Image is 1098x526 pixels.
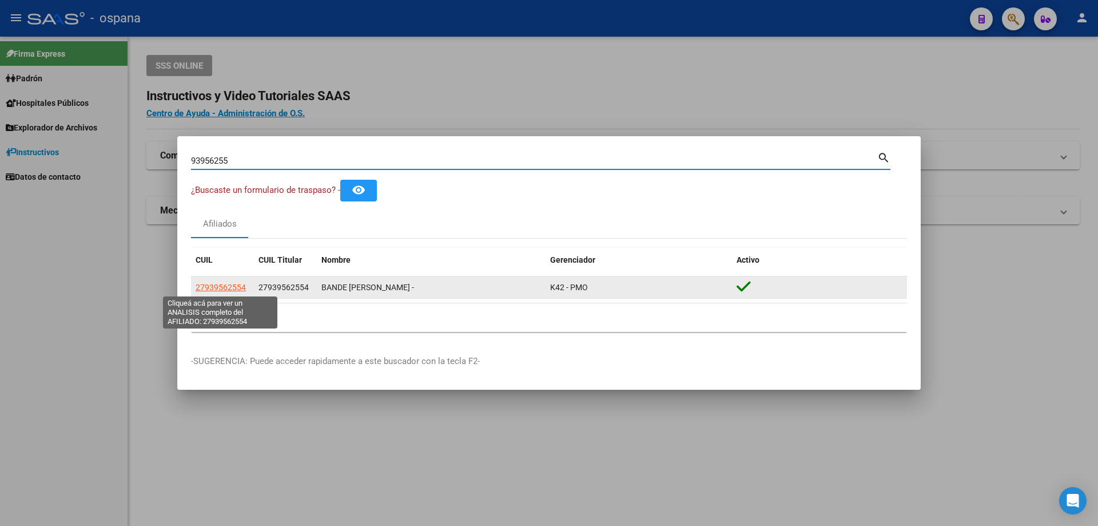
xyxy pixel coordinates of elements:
[550,255,595,264] span: Gerenciador
[196,283,246,292] span: 27939562554
[877,150,890,164] mat-icon: search
[191,355,907,368] p: -SUGERENCIA: Puede acceder rapidamente a este buscador con la tecla F2-
[1059,487,1087,515] div: Open Intercom Messenger
[317,248,546,272] datatable-header-cell: Nombre
[258,283,309,292] span: 27939562554
[191,248,254,272] datatable-header-cell: CUIL
[191,185,340,195] span: ¿Buscaste un formulario de traspaso? -
[737,255,759,264] span: Activo
[258,255,302,264] span: CUIL Titular
[196,255,213,264] span: CUIL
[732,248,907,272] datatable-header-cell: Activo
[550,283,588,292] span: K42 - PMO
[546,248,732,272] datatable-header-cell: Gerenciador
[321,281,541,294] div: BANDE [PERSON_NAME] -
[321,255,351,264] span: Nombre
[191,303,907,332] div: 1 total
[352,183,365,197] mat-icon: remove_red_eye
[254,248,317,272] datatable-header-cell: CUIL Titular
[203,217,237,231] div: Afiliados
